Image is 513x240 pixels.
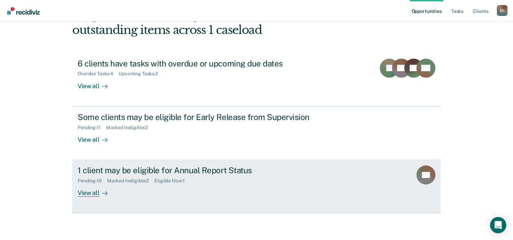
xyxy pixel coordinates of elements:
[72,160,441,213] a: 1 client may be eligible for Annual Report StatusPending:19Marked Ineligible:2Eligible Now:1View all
[78,112,316,122] div: Some clients may be eligible for Early Release from Supervision
[72,53,441,106] a: 6 clients have tasks with overdue or upcoming due datesOverdue Tasks:4Upcoming Tasks:2View all
[490,217,506,233] div: Open Intercom Messenger
[78,178,107,184] div: Pending : 19
[78,71,119,77] div: Overdue Tasks : 4
[107,178,154,184] div: Marked Ineligible : 2
[78,130,116,143] div: View all
[78,184,116,197] div: View all
[78,125,106,131] div: Pending : 11
[78,165,316,175] div: 1 client may be eligible for Annual Report Status
[78,77,116,90] div: View all
[154,178,190,184] div: Eligible Now : 1
[78,59,316,68] div: 6 clients have tasks with overdue or upcoming due dates
[72,9,367,37] div: Hi, [PERSON_NAME]. We’ve found some outstanding items across 1 caseload
[106,125,153,131] div: Marked Ineligible : 2
[497,5,508,16] div: S D
[7,7,40,15] img: Recidiviz
[497,5,508,16] button: Profile dropdown button
[119,71,163,77] div: Upcoming Tasks : 2
[72,106,441,160] a: Some clients may be eligible for Early Release from SupervisionPending:11Marked Ineligible:2View all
